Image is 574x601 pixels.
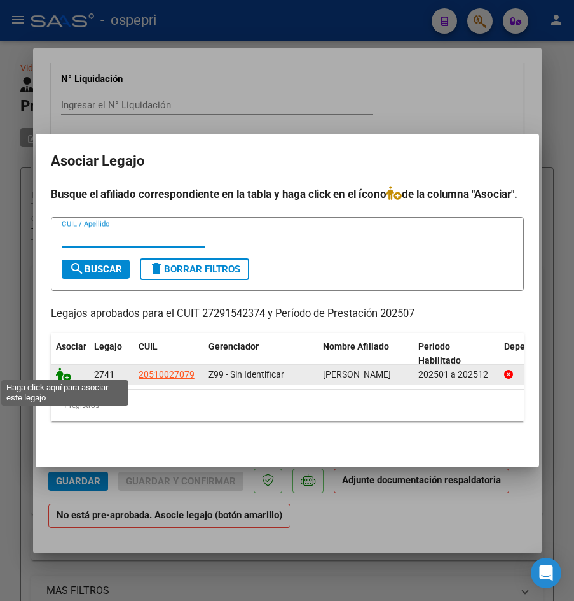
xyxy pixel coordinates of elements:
[69,261,85,276] mat-icon: search
[89,333,133,375] datatable-header-cell: Legajo
[139,369,195,379] span: 20510027079
[133,333,203,375] datatable-header-cell: CUIL
[413,333,499,375] datatable-header-cell: Periodo Habilitado
[318,333,413,375] datatable-header-cell: Nombre Afiliado
[418,367,494,382] div: 202501 a 202512
[56,341,86,351] span: Asociar
[504,341,557,351] span: Dependencia
[51,186,524,202] h4: Busque el afiliado correspondiente en la tabla y haga click en el ícono de la columna "Asociar".
[323,369,391,379] span: SORIA THIAGO DAVID
[94,369,114,379] span: 2741
[208,341,259,351] span: Gerenciador
[51,306,524,322] p: Legajos aprobados para el CUIT 27291542374 y Período de Prestación 202507
[51,333,89,375] datatable-header-cell: Asociar
[149,261,164,276] mat-icon: delete
[94,341,122,351] span: Legajo
[69,264,122,275] span: Buscar
[51,149,524,173] h2: Asociar Legajo
[139,341,158,351] span: CUIL
[531,558,561,588] div: Open Intercom Messenger
[203,333,318,375] datatable-header-cell: Gerenciador
[149,264,240,275] span: Borrar Filtros
[418,341,461,366] span: Periodo Habilitado
[208,369,284,379] span: Z99 - Sin Identificar
[323,341,389,351] span: Nombre Afiliado
[140,258,249,280] button: Borrar Filtros
[51,390,524,421] div: 1 registros
[62,260,130,279] button: Buscar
